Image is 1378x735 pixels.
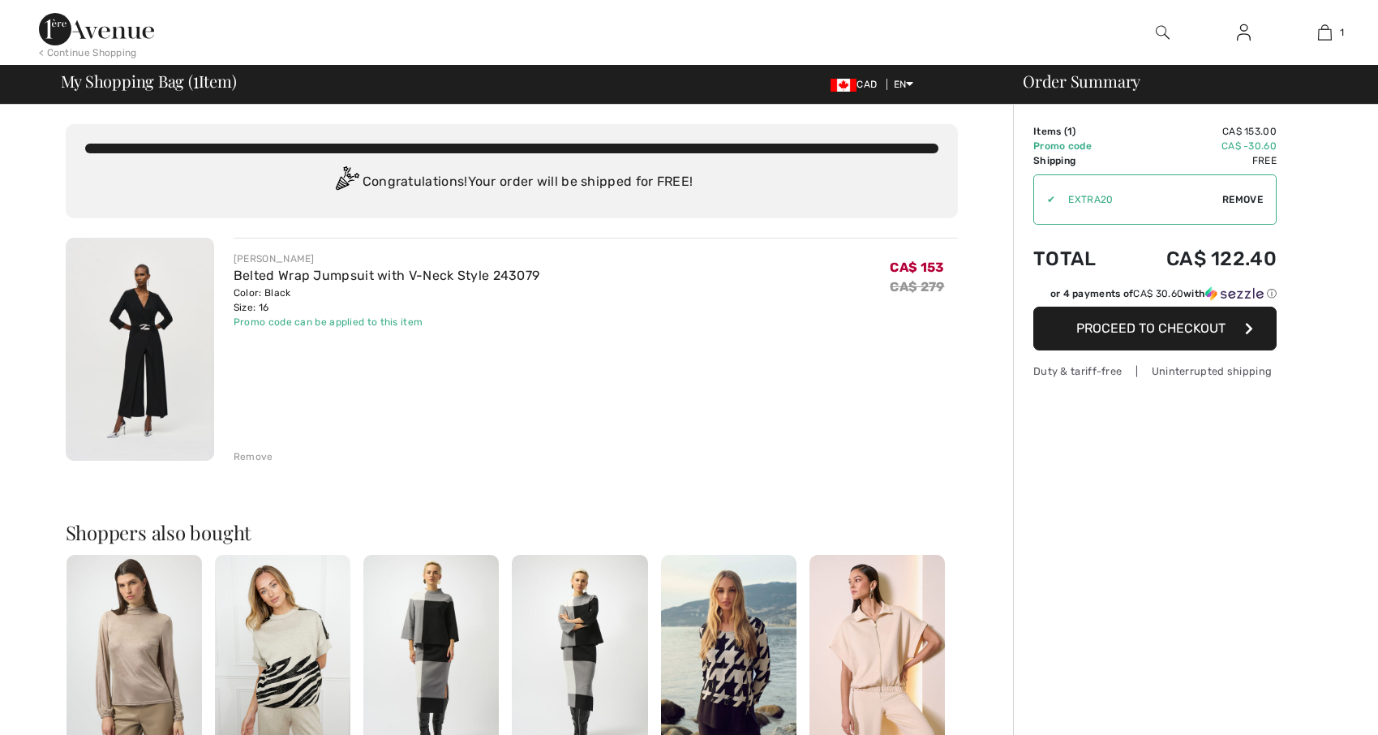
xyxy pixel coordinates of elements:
[1122,139,1277,153] td: CA$ -30.60
[234,286,540,315] div: Color: Black Size: 16
[234,449,273,464] div: Remove
[234,268,540,283] a: Belted Wrap Jumpsuit with V-Neck Style 243079
[1205,286,1264,301] img: Sezzle
[831,79,856,92] img: Canadian Dollar
[1033,153,1122,168] td: Shipping
[1122,124,1277,139] td: CA$ 153.00
[66,238,214,461] img: Belted Wrap Jumpsuit with V-Neck Style 243079
[234,315,540,329] div: Promo code can be applied to this item
[1224,23,1264,43] a: Sign In
[39,45,137,60] div: < Continue Shopping
[1285,23,1364,42] a: 1
[66,522,958,542] h2: Shoppers also bought
[1318,23,1332,42] img: My Bag
[61,73,237,89] span: My Shopping Bag ( Item)
[1055,175,1222,224] input: Promo code
[39,13,154,45] img: 1ère Avenue
[234,251,540,266] div: [PERSON_NAME]
[1033,124,1122,139] td: Items ( )
[1034,192,1055,207] div: ✔
[1122,153,1277,168] td: Free
[85,166,938,199] div: Congratulations! Your order will be shipped for FREE!
[1033,286,1277,307] div: or 4 payments ofCA$ 30.60withSezzle Click to learn more about Sezzle
[1033,363,1277,379] div: Duty & tariff-free | Uninterrupted shipping
[193,69,199,90] span: 1
[1156,23,1170,42] img: search the website
[1033,139,1122,153] td: Promo code
[1133,288,1183,299] span: CA$ 30.60
[1033,307,1277,350] button: Proceed to Checkout
[1122,231,1277,286] td: CA$ 122.40
[890,260,944,275] span: CA$ 153
[1003,73,1368,89] div: Order Summary
[1076,320,1226,336] span: Proceed to Checkout
[1033,231,1122,286] td: Total
[1237,23,1251,42] img: My Info
[831,79,883,90] span: CAD
[330,166,363,199] img: Congratulation2.svg
[1340,25,1344,40] span: 1
[1050,286,1277,301] div: or 4 payments of with
[894,79,914,90] span: EN
[890,279,944,294] s: CA$ 279
[1067,126,1072,137] span: 1
[1222,192,1263,207] span: Remove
